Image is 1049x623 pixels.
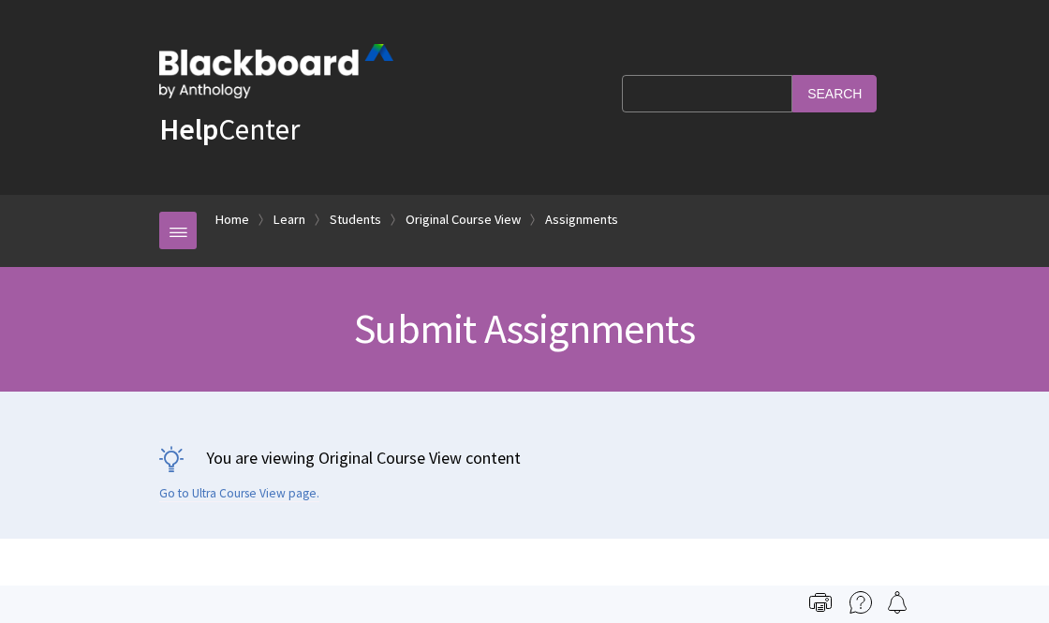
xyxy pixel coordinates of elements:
img: More help [850,591,872,614]
strong: Help [159,111,218,148]
a: Original Course View [406,208,521,231]
span: Submit Assignments [354,303,695,354]
p: You are viewing Original Course View content [159,446,890,469]
a: Students [330,208,381,231]
img: Follow this page [886,591,909,614]
a: Learn [273,208,305,231]
a: HelpCenter [159,111,300,148]
a: Home [215,208,249,231]
img: Blackboard by Anthology [159,44,393,98]
a: Assignments [545,208,618,231]
a: Go to Ultra Course View page. [159,485,319,502]
img: Print [809,591,832,614]
input: Search [792,75,877,111]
